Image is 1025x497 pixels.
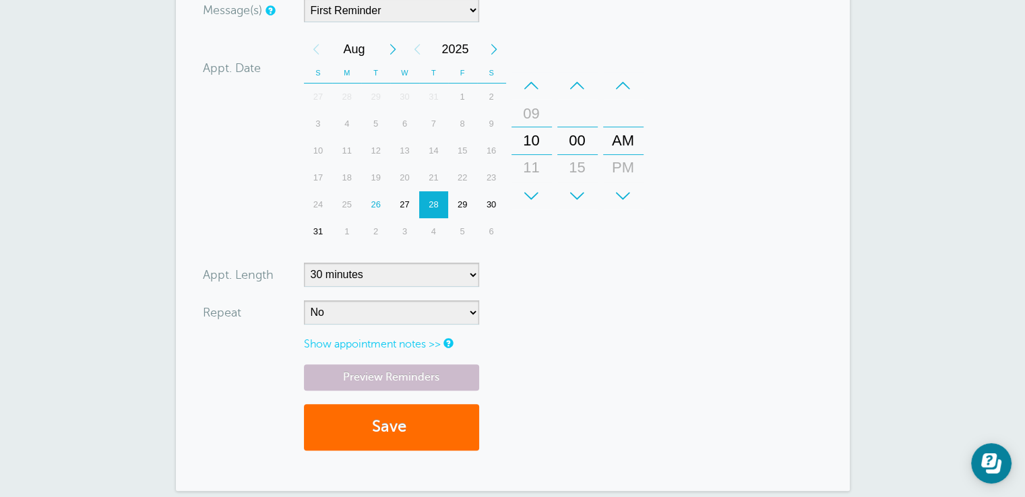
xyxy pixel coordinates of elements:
[361,84,390,110] div: 29
[332,191,361,218] div: Monday, August 25
[448,137,477,164] div: 15
[448,164,477,191] div: 22
[390,84,419,110] div: Wednesday, July 30
[477,218,506,245] div: Saturday, September 6
[516,127,548,154] div: 10
[361,137,390,164] div: 12
[361,110,390,137] div: Tuesday, August 5
[477,110,506,137] div: Saturday, August 9
[332,218,361,245] div: 1
[405,36,429,63] div: Previous Year
[390,191,419,218] div: Wednesday, August 27
[390,110,419,137] div: Wednesday, August 6
[203,62,261,74] label: Appt. Date
[419,84,448,110] div: Thursday, July 31
[419,191,448,218] div: 28
[390,137,419,164] div: 13
[443,339,452,347] a: Notes are for internal use only, and are not visible to your clients.
[448,63,477,84] th: F
[304,137,333,164] div: 10
[390,110,419,137] div: 6
[607,154,640,181] div: PM
[448,110,477,137] div: 8
[332,191,361,218] div: 25
[390,164,419,191] div: 20
[561,181,594,208] div: 30
[304,164,333,191] div: Sunday, August 17
[448,191,477,218] div: 29
[516,100,548,127] div: 09
[332,84,361,110] div: 28
[448,218,477,245] div: Friday, September 5
[332,218,361,245] div: Monday, September 1
[304,218,333,245] div: Sunday, August 31
[390,63,419,84] th: W
[203,306,241,319] label: Repeat
[361,110,390,137] div: 5
[304,84,333,110] div: Sunday, July 27
[266,6,274,15] a: You can create different reminder message templates under the Settings tab.
[419,110,448,137] div: 7
[448,218,477,245] div: 5
[328,36,381,63] span: August
[419,164,448,191] div: Thursday, August 21
[332,110,361,137] div: 4
[448,191,477,218] div: Friday, August 29
[477,137,506,164] div: Saturday, August 16
[203,4,262,16] label: Message(s)
[361,191,390,218] div: 26
[419,110,448,137] div: Thursday, August 7
[361,218,390,245] div: Tuesday, September 2
[419,63,448,84] th: T
[390,218,419,245] div: Wednesday, September 3
[448,137,477,164] div: Friday, August 15
[304,84,333,110] div: 27
[304,191,333,218] div: 24
[419,191,448,218] div: Thursday, August 28
[304,63,333,84] th: S
[361,137,390,164] div: Tuesday, August 12
[477,164,506,191] div: 23
[477,218,506,245] div: 6
[304,364,479,391] a: Preview Reminders
[361,84,390,110] div: Tuesday, July 29
[332,84,361,110] div: Monday, July 28
[390,84,419,110] div: 30
[477,84,506,110] div: 2
[332,164,361,191] div: 18
[607,127,640,154] div: AM
[448,110,477,137] div: Friday, August 8
[304,218,333,245] div: 31
[482,36,506,63] div: Next Year
[361,164,390,191] div: Tuesday, August 19
[429,36,482,63] span: 2025
[561,154,594,181] div: 15
[304,110,333,137] div: Sunday, August 3
[419,218,448,245] div: Thursday, September 4
[304,36,328,63] div: Previous Month
[419,137,448,164] div: 14
[477,191,506,218] div: Saturday, August 30
[332,110,361,137] div: Monday, August 4
[304,137,333,164] div: Sunday, August 10
[304,338,441,350] a: Show appointment notes >>
[381,36,405,63] div: Next Month
[332,137,361,164] div: 11
[332,164,361,191] div: Monday, August 18
[516,154,548,181] div: 11
[477,84,506,110] div: Saturday, August 2
[332,63,361,84] th: M
[557,72,598,209] div: Minutes
[477,164,506,191] div: Saturday, August 23
[511,72,552,209] div: Hours
[390,164,419,191] div: Wednesday, August 20
[390,137,419,164] div: Wednesday, August 13
[390,191,419,218] div: 27
[419,84,448,110] div: 31
[448,84,477,110] div: Friday, August 1
[361,164,390,191] div: 19
[390,218,419,245] div: 3
[304,164,333,191] div: 17
[304,110,333,137] div: 3
[304,404,479,451] button: Save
